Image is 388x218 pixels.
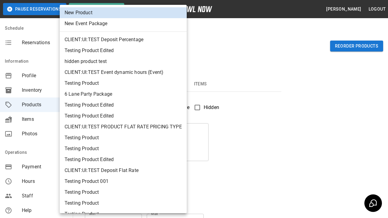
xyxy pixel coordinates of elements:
[60,18,187,29] li: New Event Package
[60,121,187,132] li: CLIENT:UI:TEST PRODUCT FLAT RATE PRICING TYPE
[60,56,187,67] li: hidden product test
[60,7,187,18] li: New Product
[60,100,187,111] li: Testing Product Edited
[60,143,187,154] li: Testing Product
[60,111,187,121] li: Testing Product Edited
[60,154,187,165] li: Testing Product Edited
[60,89,187,100] li: 6 Lane Party Package
[60,78,187,89] li: Testing Product
[60,67,187,78] li: CLIENT:UI:TEST Event dynamic hours (Event)
[60,198,187,209] li: Testing Product
[60,45,187,56] li: Testing Product Edited
[60,132,187,143] li: Testing Product
[60,165,187,176] li: CLIENT:UI:TEST Deposit Flat Rate
[60,34,187,45] li: CLIENT:UI:TEST Deposit Percentage
[60,176,187,187] li: Testing Product 001
[60,187,187,198] li: Testing Product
